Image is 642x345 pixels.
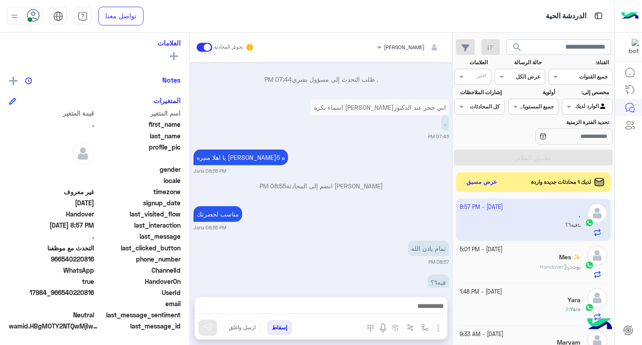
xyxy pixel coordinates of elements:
span: [PERSON_NAME] [384,44,424,50]
small: [DATE] - 1:48 PM [460,288,502,296]
span: Yara [570,306,580,312]
p: [PERSON_NAME] انضم إلى المحادثة [193,181,449,191]
span: التحدث مع موظفنا [9,243,94,253]
span: last_clicked_button [96,243,181,253]
img: tab [53,11,63,21]
span: null [9,165,94,174]
label: أولوية [509,88,555,96]
img: defaultAdmin.png [587,245,607,266]
h6: المتغيرات [153,96,181,104]
span: last_interaction [96,220,181,230]
a: tab [74,7,91,25]
small: [DATE] - 9:33 AM [460,330,503,339]
h6: العلامات [9,39,181,47]
img: send voice note [378,323,388,333]
label: القناة: [550,58,609,67]
b: : [570,263,580,270]
img: select flow [421,324,428,331]
span: timezone [96,187,181,196]
a: تواصل معنا [98,7,144,25]
label: حالة الرسالة [496,58,542,67]
p: 14/10/2025, 7:45 PM [441,115,449,131]
span: gender [96,165,181,174]
button: create order [388,320,403,335]
span: . [9,232,94,241]
img: WhatsApp [585,303,594,312]
img: Trigger scenario [407,324,414,331]
label: العلامات [455,58,488,67]
span: wamid.HBgMOTY2NTQwMjIwODE2FQIAEhgUM0FBQkU2MzhFRTJGQkIzNUM0OEQA [9,321,98,331]
p: 14/10/2025, 7:45 PM [311,100,449,115]
span: 2025-10-14T16:44:15.477Z [9,198,94,208]
span: لديك 1 محادثات جديدة واردة [531,178,591,186]
img: send attachment [433,323,444,333]
span: 966540220816 [9,254,94,264]
p: الدردشة الحية [546,10,586,22]
span: Handover [540,263,570,270]
span: 2 [9,266,94,275]
p: 14/10/2025, 8:57 PM [428,274,449,290]
span: لا [565,306,568,312]
span: اسم المتغير [96,108,181,118]
span: HandoverOn [96,277,181,286]
h6: Notes [162,76,181,84]
span: last_message_id [100,321,181,331]
label: تحديد الفترة الزمنية [509,118,609,126]
button: search [506,39,528,58]
img: defaultAdmin.png [587,288,607,308]
small: [DATE] - 5:01 PM [460,245,502,254]
label: إشارات الملاحظات [455,88,501,96]
span: last_message_sentiment [96,310,181,320]
img: create order [392,324,399,331]
img: notes [25,77,32,84]
span: last_message [96,232,181,241]
img: tab [593,10,604,21]
span: 0 [9,310,94,320]
small: تحويل المحادثة [214,44,243,51]
span: null [9,299,94,308]
label: مخصص إلى: [563,88,609,96]
button: تطبيق الفلاتر [454,150,613,166]
span: . [9,120,94,129]
p: 14/10/2025, 8:55 PM [193,150,288,165]
span: Handover [9,209,94,219]
button: عرض مسبق [463,176,501,189]
p: 14/10/2025, 8:57 PM [408,241,449,256]
span: true [9,277,94,286]
img: WhatsApp [585,261,594,270]
span: signup_date [96,198,181,208]
button: إسقاط [267,320,292,335]
small: 07:45 PM [428,133,449,140]
img: make a call [367,324,374,332]
span: 2025-10-14T17:57:42.0153494Z [9,220,94,230]
span: بوت [572,263,580,270]
small: Jana 08:55 PM [193,224,226,231]
img: 177882628735456 [623,39,639,55]
span: phone_number [96,254,181,264]
span: search [512,42,523,53]
span: last_visited_flow [96,209,181,219]
span: locale [96,176,181,185]
button: select flow [418,320,432,335]
img: add [9,77,17,85]
p: 14/10/2025, 8:55 PM [193,206,242,222]
span: last_name [96,131,181,141]
img: profile [9,11,20,22]
h5: Mes ✨ [559,254,580,261]
span: غير معروف [9,187,94,196]
img: Logo [621,7,639,25]
small: Jana 08:55 PM [193,167,226,175]
button: ارسل واغلق [224,320,260,335]
b: : [568,306,580,312]
p: . طلب التحدث إلى مسؤول بشري [193,75,449,84]
span: first_name [96,120,181,129]
img: send message [203,323,212,332]
span: 08:55 PM [259,182,286,190]
span: ChannelId [96,266,181,275]
span: null [9,176,94,185]
span: 07:44 PM [264,75,292,83]
span: قيمة المتغير [9,108,94,118]
img: tab [78,11,88,21]
span: 17984_966540220816 [9,288,94,297]
span: profile_pic [96,142,181,163]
